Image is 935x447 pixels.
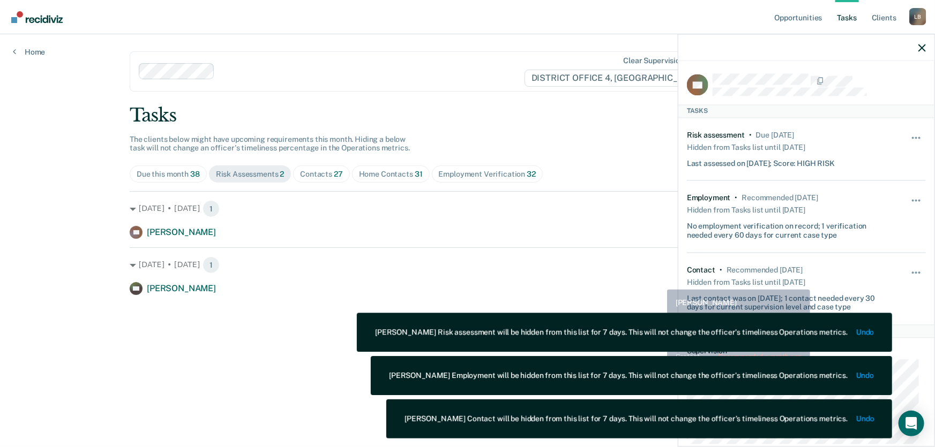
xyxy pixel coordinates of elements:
[389,371,848,380] div: [PERSON_NAME] Employment will be hidden from this list for 7 days. This will not change the offic...
[756,131,795,140] div: Due 16 years ago
[334,170,343,178] span: 27
[899,411,924,436] div: Open Intercom Messenger
[720,266,722,275] div: •
[856,328,874,337] button: Undo
[203,200,220,217] span: 1
[13,47,45,57] a: Home
[130,135,410,153] span: The clients below might have upcoming requirements this month. Hiding a below task will not chang...
[749,131,752,140] div: •
[415,170,423,178] span: 31
[11,11,63,23] img: Recidiviz
[130,200,805,217] div: [DATE] • [DATE]
[687,266,715,275] div: Contact
[359,170,423,179] div: Home Contacts
[190,170,200,178] span: 38
[527,170,536,178] span: 32
[375,328,848,337] div: [PERSON_NAME] Risk assessment will be hidden from this list for 7 days. This will not change the ...
[280,170,284,178] span: 2
[678,105,934,118] div: Tasks
[300,170,343,179] div: Contacts
[742,194,818,203] div: Recommended 4 months ago
[687,131,745,140] div: Risk assessment
[687,155,835,168] div: Last assessed on [DATE]; Score: HIGH RISK
[147,283,216,293] span: [PERSON_NAME]
[525,70,717,87] span: DISTRICT OFFICE 4, [GEOGRAPHIC_DATA]
[909,8,926,25] div: L B
[203,256,220,274] span: 1
[687,203,805,218] div: Hidden from Tasks list until [DATE]
[687,275,805,290] div: Hidden from Tasks list until [DATE]
[147,227,216,237] span: [PERSON_NAME]
[130,104,805,126] div: Tasks
[687,140,805,155] div: Hidden from Tasks list until [DATE]
[856,414,874,423] button: Undo
[137,170,200,179] div: Due this month
[735,194,738,203] div: •
[405,414,848,423] div: [PERSON_NAME] Contact will be hidden from this list for 7 days. This will not change the officer'...
[624,56,715,65] div: Clear supervision officers
[856,371,874,380] button: Undo
[687,194,731,203] div: Employment
[687,290,886,312] div: Last contact was on [DATE]; 1 contact needed every 30 days for current supervision level and case...
[909,8,926,25] button: Profile dropdown button
[439,170,536,179] div: Employment Verification
[727,266,803,275] div: Recommended in 23 days
[216,170,285,179] div: Risk Assessments
[130,256,805,274] div: [DATE] • [DATE]
[687,218,886,240] div: No employment verification on record; 1 verification needed every 60 days for current case type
